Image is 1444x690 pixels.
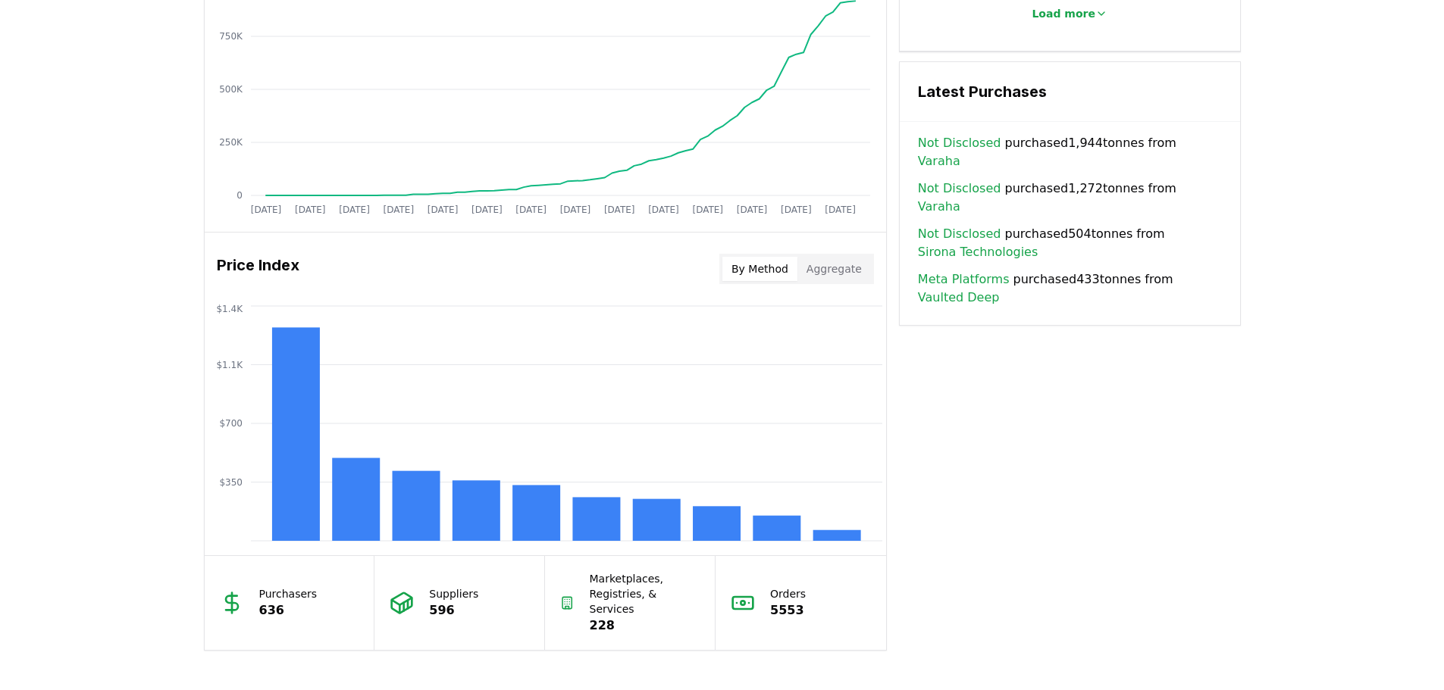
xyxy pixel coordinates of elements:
p: Suppliers [429,586,478,601]
tspan: [DATE] [648,205,679,215]
a: Vaulted Deep [918,289,1000,307]
tspan: 250K [219,137,243,148]
a: Meta Platforms [918,270,1010,289]
p: Load more [1032,6,1095,21]
tspan: [DATE] [339,205,370,215]
p: 5553 [770,601,806,620]
tspan: [DATE] [515,205,547,215]
tspan: $1.1K [216,360,243,370]
tspan: 750K [219,31,243,42]
tspan: [DATE] [294,205,325,215]
button: By Method [722,257,797,281]
span: purchased 504 tonnes from [918,225,1222,261]
a: Varaha [918,152,960,170]
tspan: 0 [236,190,243,201]
h3: Latest Purchases [918,80,1222,103]
tspan: 500K [219,84,243,95]
p: Purchasers [259,586,318,601]
tspan: [DATE] [559,205,590,215]
a: Not Disclosed [918,134,1001,152]
tspan: [DATE] [781,205,812,215]
p: 636 [259,601,318,620]
tspan: [DATE] [603,205,634,215]
tspan: [DATE] [825,205,856,215]
span: purchased 1,944 tonnes from [918,134,1222,170]
p: Orders [770,586,806,601]
span: purchased 1,272 tonnes from [918,180,1222,216]
p: 228 [590,617,700,635]
a: Varaha [918,198,960,216]
tspan: [DATE] [383,205,414,215]
h3: Price Index [217,254,299,284]
tspan: $350 [219,477,243,488]
tspan: [DATE] [692,205,723,215]
a: Sirona Technologies [918,243,1038,261]
span: purchased 433 tonnes from [918,270,1222,307]
button: Aggregate [797,257,871,281]
p: Marketplaces, Registries, & Services [590,571,700,617]
tspan: [DATE] [471,205,503,215]
a: Not Disclosed [918,180,1001,198]
a: Not Disclosed [918,225,1001,243]
p: 596 [429,601,478,620]
tspan: [DATE] [736,205,767,215]
tspan: [DATE] [427,205,458,215]
tspan: $700 [219,418,243,429]
tspan: $1.4K [216,304,243,314]
tspan: [DATE] [250,205,281,215]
